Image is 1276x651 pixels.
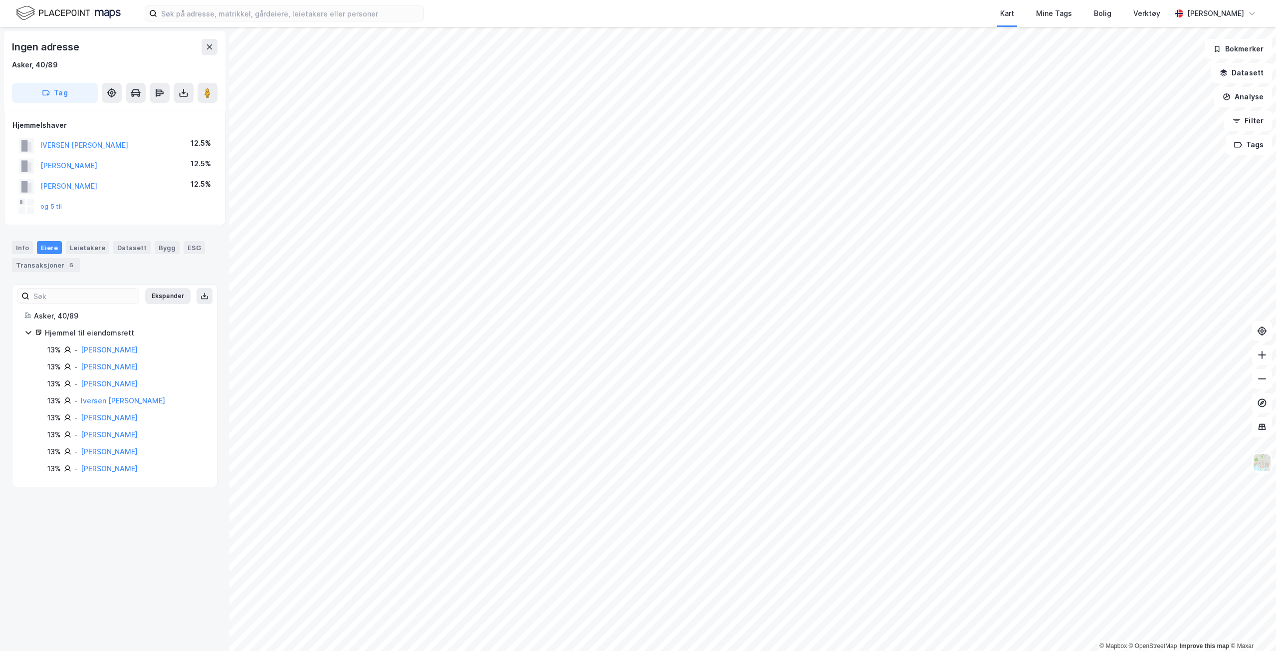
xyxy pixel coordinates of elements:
a: [PERSON_NAME] [81,447,138,456]
button: Filter [1224,111,1272,131]
div: 6 [66,260,76,270]
div: Leietakere [66,241,109,254]
input: Søk på adresse, matrikkel, gårdeiere, leietakere eller personer [157,6,424,21]
div: - [74,344,78,356]
div: - [74,412,78,424]
div: Hjemmelshaver [12,119,217,131]
div: 12.5% [191,158,211,170]
input: Søk [29,289,139,304]
a: [PERSON_NAME] [81,362,138,371]
div: 13% [47,446,61,458]
div: Asker, 40/89 [34,310,205,322]
div: ESG [184,241,205,254]
button: Analyse [1214,87,1272,107]
div: - [74,361,78,373]
div: Datasett [113,241,151,254]
div: 13% [47,344,61,356]
div: Bygg [155,241,180,254]
div: Transaksjoner [12,258,80,272]
div: 13% [47,463,61,475]
button: Datasett [1211,63,1272,83]
a: [PERSON_NAME] [81,464,138,473]
div: 13% [47,395,61,407]
div: 13% [47,361,61,373]
div: Kart [1000,7,1014,19]
div: - [74,378,78,390]
a: [PERSON_NAME] [81,430,138,439]
a: OpenStreetMap [1129,643,1177,650]
div: Ingen adresse [12,39,81,55]
div: - [74,429,78,441]
a: [PERSON_NAME] [81,413,138,422]
img: Z [1253,453,1272,472]
div: Bolig [1094,7,1111,19]
iframe: Chat Widget [1226,603,1276,651]
div: - [74,395,78,407]
div: 12.5% [191,178,211,190]
div: Info [12,241,33,254]
div: Kontrollprogram for chat [1226,603,1276,651]
a: Iversen [PERSON_NAME] [81,396,165,405]
div: 13% [47,429,61,441]
img: logo.f888ab2527a4732fd821a326f86c7f29.svg [16,4,121,22]
button: Tag [12,83,98,103]
div: Hjemmel til eiendomsrett [45,327,205,339]
button: Tags [1226,135,1272,155]
div: - [74,463,78,475]
div: Asker, 40/89 [12,59,58,71]
div: 12.5% [191,137,211,149]
div: Mine Tags [1036,7,1072,19]
a: Improve this map [1180,643,1229,650]
button: Bokmerker [1205,39,1272,59]
div: Eiere [37,241,62,254]
a: Mapbox [1099,643,1127,650]
a: [PERSON_NAME] [81,379,138,388]
a: [PERSON_NAME] [81,345,138,354]
div: 13% [47,378,61,390]
button: Ekspander [145,288,191,304]
div: - [74,446,78,458]
div: 13% [47,412,61,424]
div: Verktøy [1133,7,1160,19]
div: [PERSON_NAME] [1187,7,1244,19]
